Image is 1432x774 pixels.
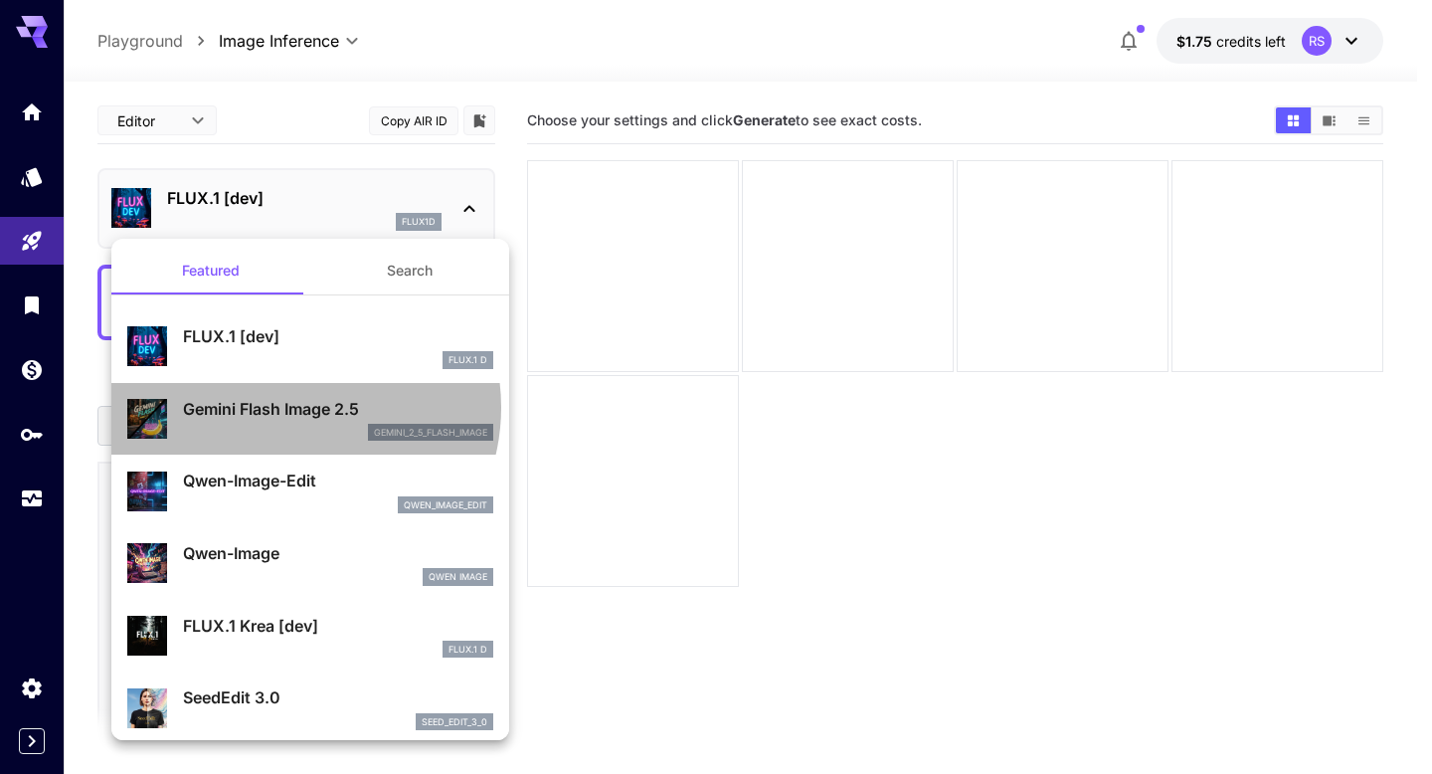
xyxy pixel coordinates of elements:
p: SeedEdit 3.0 [183,685,493,709]
p: FLUX.1 [dev] [183,324,493,348]
button: Search [310,247,509,294]
p: seed_edit_3_0 [422,715,487,729]
p: FLUX.1 D [448,643,487,657]
p: gemini_2_5_flash_image [374,426,487,440]
p: Gemini Flash Image 2.5 [183,397,493,421]
div: FLUX.1 Krea [dev]FLUX.1 D [127,606,493,667]
p: Qwen-Image-Edit [183,469,493,492]
div: SeedEdit 3.0seed_edit_3_0 [127,677,493,738]
p: qwen_image_edit [404,498,487,512]
p: FLUX.1 Krea [dev] [183,614,493,638]
p: Qwen Image [429,570,487,584]
p: FLUX.1 D [448,353,487,367]
div: FLUX.1 [dev]FLUX.1 D [127,316,493,377]
p: Qwen-Image [183,541,493,565]
div: Qwen-Image-Editqwen_image_edit [127,461,493,521]
button: Featured [111,247,310,294]
div: Qwen-ImageQwen Image [127,533,493,594]
div: Gemini Flash Image 2.5gemini_2_5_flash_image [127,389,493,450]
